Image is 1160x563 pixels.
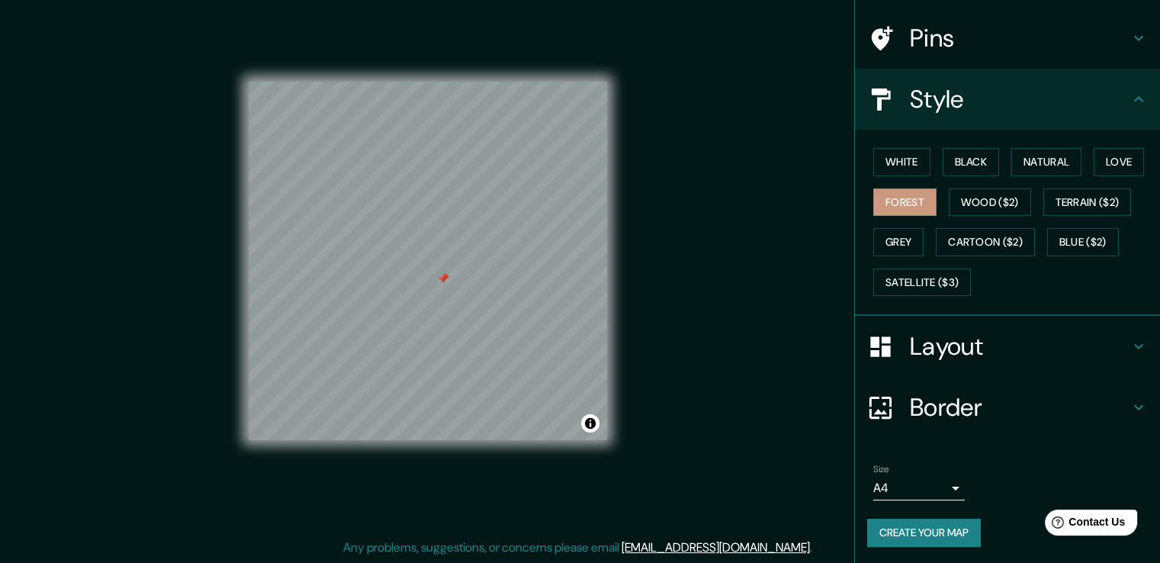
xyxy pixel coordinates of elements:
[910,392,1129,423] h4: Border
[873,476,965,500] div: A4
[910,23,1129,53] h4: Pins
[249,82,607,440] canvas: Map
[867,519,981,547] button: Create your map
[949,188,1031,217] button: Wood ($2)
[815,539,818,557] div: .
[1024,503,1143,546] iframe: Help widget launcher
[943,148,1000,176] button: Black
[581,414,599,433] button: Toggle attribution
[873,463,889,476] label: Size
[622,539,810,555] a: [EMAIL_ADDRESS][DOMAIN_NAME]
[873,228,924,256] button: Grey
[910,331,1129,362] h4: Layout
[910,84,1129,114] h4: Style
[343,539,812,557] p: Any problems, suggestions, or concerns please email .
[855,8,1160,69] div: Pins
[936,228,1035,256] button: Cartoon ($2)
[873,148,930,176] button: White
[1043,188,1132,217] button: Terrain ($2)
[873,188,937,217] button: Forest
[1094,148,1144,176] button: Love
[873,269,971,297] button: Satellite ($3)
[855,377,1160,438] div: Border
[1011,148,1081,176] button: Natural
[855,69,1160,130] div: Style
[812,539,815,557] div: .
[1047,228,1119,256] button: Blue ($2)
[855,316,1160,377] div: Layout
